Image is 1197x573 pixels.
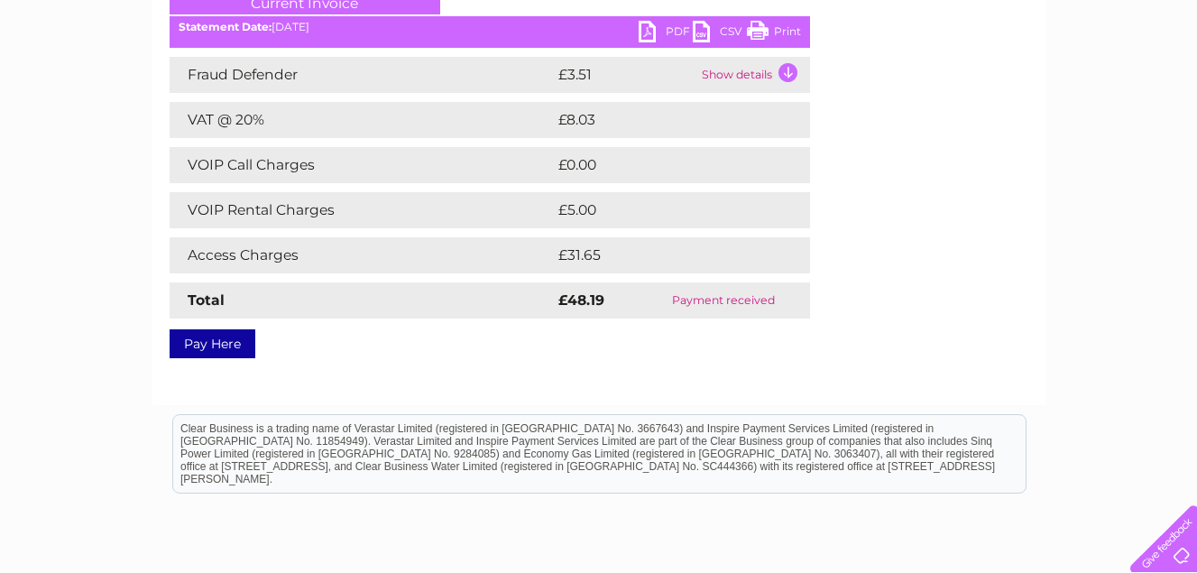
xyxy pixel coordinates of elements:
strong: £48.19 [558,291,604,309]
b: Statement Date: [179,20,272,33]
td: VOIP Call Charges [170,147,554,183]
td: Show details [697,57,810,93]
td: Access Charges [170,237,554,273]
a: Energy [925,77,964,90]
div: Clear Business is a trading name of Verastar Limited (registered in [GEOGRAPHIC_DATA] No. 3667643... [173,10,1026,88]
td: Payment received [638,282,809,319]
img: logo.png [41,47,134,102]
a: Print [747,21,801,47]
div: [DATE] [170,21,810,33]
td: £0.00 [554,147,769,183]
td: £3.51 [554,57,697,93]
strong: Total [188,291,225,309]
a: CSV [693,21,747,47]
td: £31.65 [554,237,772,273]
td: VAT @ 20% [170,102,554,138]
a: Log out [1137,77,1180,90]
td: £8.03 [554,102,768,138]
td: Fraud Defender [170,57,554,93]
a: Water [879,77,914,90]
a: Contact [1077,77,1121,90]
td: VOIP Rental Charges [170,192,554,228]
a: Telecoms [975,77,1029,90]
a: Blog [1040,77,1066,90]
a: Pay Here [170,329,255,358]
a: 0333 014 3131 [857,9,981,32]
td: £5.00 [554,192,769,228]
a: PDF [639,21,693,47]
